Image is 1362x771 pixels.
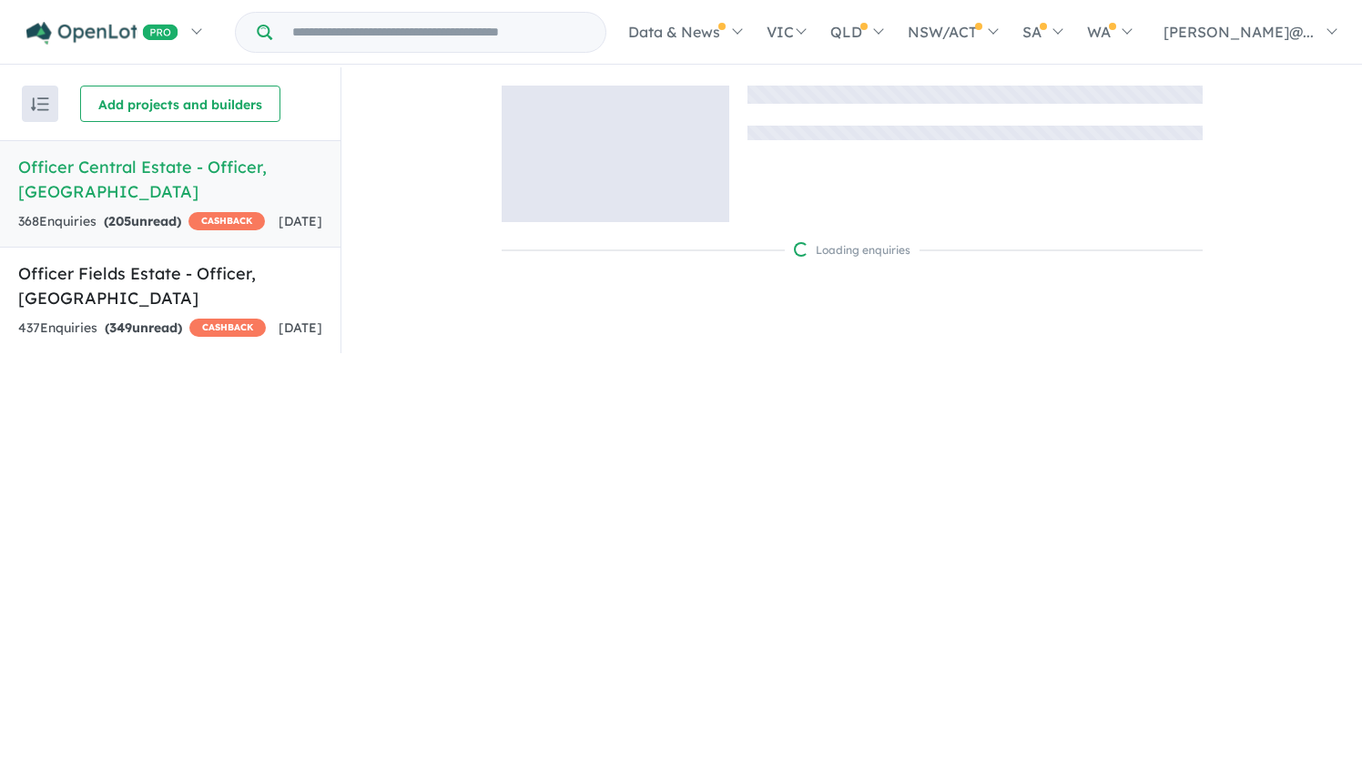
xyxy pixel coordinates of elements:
span: CASHBACK [189,319,266,337]
div: 437 Enquir ies [18,318,266,340]
button: Add projects and builders [80,86,280,122]
div: 368 Enquir ies [18,211,265,233]
img: Openlot PRO Logo White [26,22,178,45]
div: Loading enquiries [794,241,910,259]
h5: Officer Central Estate - Officer , [GEOGRAPHIC_DATA] [18,155,322,204]
img: sort.svg [31,97,49,111]
span: 205 [108,213,131,229]
span: [DATE] [279,213,322,229]
span: [DATE] [279,320,322,336]
strong: ( unread) [104,213,181,229]
strong: ( unread) [105,320,182,336]
span: 349 [109,320,132,336]
input: Try estate name, suburb, builder or developer [276,13,602,52]
span: CASHBACK [188,212,265,230]
h5: Officer Fields Estate - Officer , [GEOGRAPHIC_DATA] [18,261,322,310]
span: [PERSON_NAME]@... [1164,23,1314,41]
